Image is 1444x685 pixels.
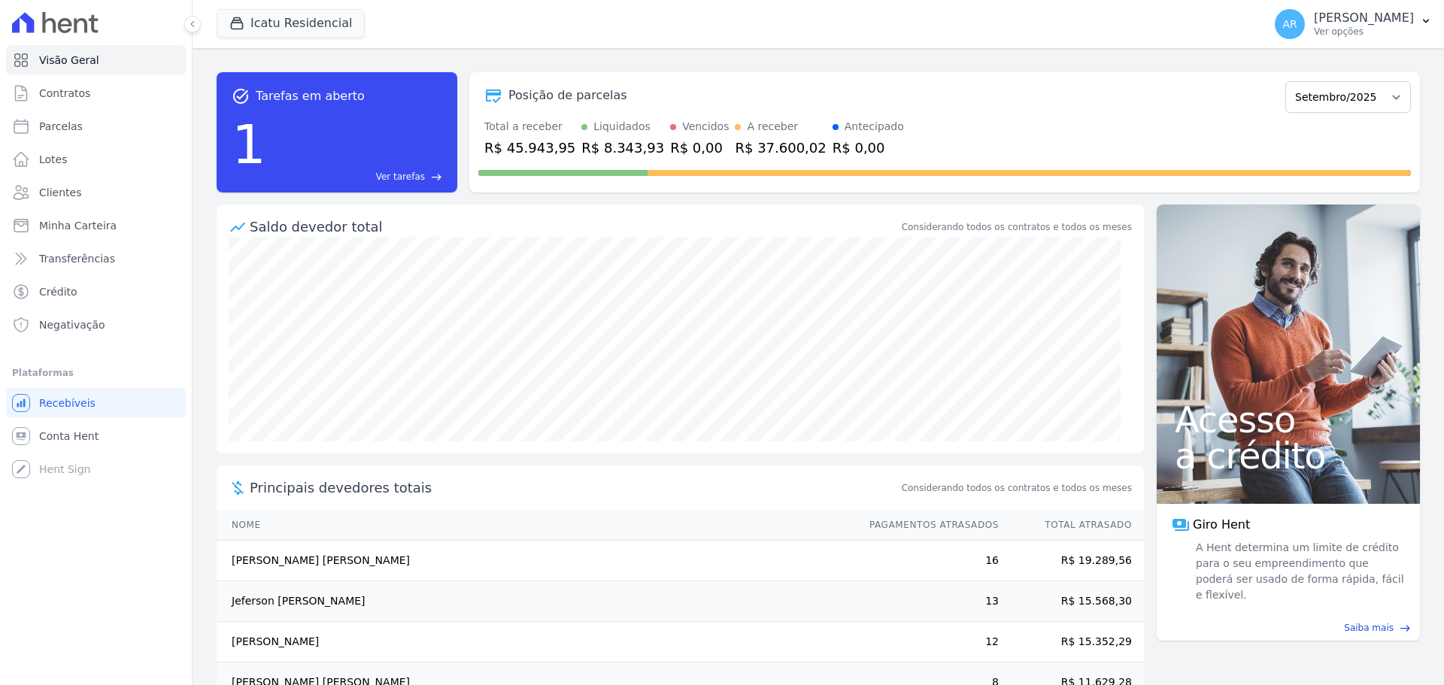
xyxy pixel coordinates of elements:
[6,277,186,307] a: Crédito
[39,251,115,266] span: Transferências
[735,138,826,158] div: R$ 37.600,02
[39,218,117,233] span: Minha Carteira
[1000,622,1144,662] td: R$ 15.352,29
[39,86,90,101] span: Contratos
[39,429,99,444] span: Conta Hent
[232,87,250,105] span: task_alt
[1400,623,1411,634] span: east
[855,581,1000,622] td: 13
[484,138,575,158] div: R$ 45.943,95
[902,220,1132,234] div: Considerando todos os contratos e todos os meses
[39,152,68,167] span: Lotes
[855,510,1000,541] th: Pagamentos Atrasados
[855,541,1000,581] td: 16
[6,78,186,108] a: Contratos
[1175,402,1402,438] span: Acesso
[508,86,627,105] div: Posição de parcelas
[217,541,855,581] td: [PERSON_NAME] [PERSON_NAME]
[39,53,99,68] span: Visão Geral
[747,119,798,135] div: A receber
[256,87,365,105] span: Tarefas em aberto
[1166,621,1411,635] a: Saiba mais east
[39,119,83,134] span: Parcelas
[6,144,186,174] a: Lotes
[6,111,186,141] a: Parcelas
[902,481,1132,495] span: Considerando todos os contratos e todos os meses
[6,45,186,75] a: Visão Geral
[1263,3,1444,45] button: AR [PERSON_NAME] Ver opções
[581,138,664,158] div: R$ 8.343,93
[1282,19,1297,29] span: AR
[1193,540,1405,603] span: A Hent determina um limite de crédito para o seu empreendimento que poderá ser usado de forma ráp...
[6,388,186,418] a: Recebíveis
[39,284,77,299] span: Crédito
[1175,438,1402,474] span: a crédito
[670,138,729,158] div: R$ 0,00
[39,396,96,411] span: Recebíveis
[845,119,904,135] div: Antecipado
[39,185,81,200] span: Clientes
[484,119,575,135] div: Total a receber
[250,217,899,237] div: Saldo devedor total
[855,622,1000,662] td: 12
[250,477,899,498] span: Principais devedores totais
[431,171,442,183] span: east
[39,317,105,332] span: Negativação
[376,170,425,183] span: Ver tarefas
[593,119,651,135] div: Liquidados
[1000,541,1144,581] td: R$ 19.289,56
[6,244,186,274] a: Transferências
[6,310,186,340] a: Negativação
[6,421,186,451] a: Conta Hent
[833,138,904,158] div: R$ 0,00
[12,364,180,382] div: Plataformas
[1314,11,1414,26] p: [PERSON_NAME]
[1193,516,1250,534] span: Giro Hent
[1344,621,1394,635] span: Saiba mais
[217,510,855,541] th: Nome
[217,9,365,38] button: Icatu Residencial
[232,105,266,183] div: 1
[217,622,855,662] td: [PERSON_NAME]
[682,119,729,135] div: Vencidos
[1314,26,1414,38] p: Ver opções
[1000,510,1144,541] th: Total Atrasado
[6,177,186,208] a: Clientes
[272,170,442,183] a: Ver tarefas east
[6,211,186,241] a: Minha Carteira
[1000,581,1144,622] td: R$ 15.568,30
[217,581,855,622] td: Jeferson [PERSON_NAME]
